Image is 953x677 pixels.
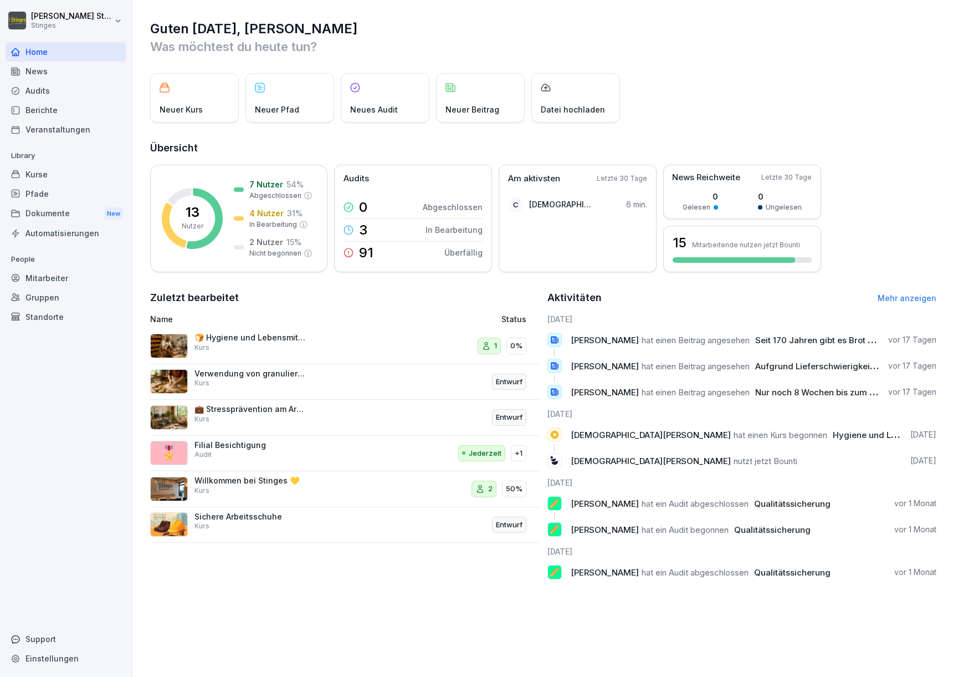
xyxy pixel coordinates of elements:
[597,174,647,184] p: Letzte 30 Tage
[6,120,126,139] a: Veranstaltungen
[571,567,639,578] span: [PERSON_NAME]
[549,564,560,580] p: 🥖
[6,62,126,81] a: News
[249,179,283,190] p: 7 Nutzer
[571,456,731,466] span: [DEMOGRAPHIC_DATA][PERSON_NAME]
[150,140,936,156] h2: Übersicht
[6,203,126,224] div: Dokumente
[423,201,483,213] p: Abgeschlossen
[894,567,936,578] p: vor 1 Monat
[506,483,522,495] p: 50%
[547,546,937,557] h6: [DATE]
[626,198,647,210] p: 6 min.
[761,172,812,182] p: Letzte 30 Tage
[642,335,750,345] span: hat einen Beitrag angesehen
[6,649,126,668] div: Einstellungen
[754,567,831,578] span: Qualitätssicherung
[6,42,126,62] a: Home
[150,477,188,501] img: wwo15o3gtin3jrejqh21vepo.png
[910,429,936,440] p: [DATE]
[494,340,497,352] p: 1
[426,224,483,236] p: In Bearbeitung
[286,236,301,248] p: 15 %
[194,440,305,450] p: Filial Besichtigung
[150,313,392,325] p: Name
[571,387,639,398] span: [PERSON_NAME]
[549,496,560,511] p: 🥖
[673,233,686,252] h3: 15
[359,223,367,237] p: 3
[642,567,749,578] span: hat ein Audit abgeschlossen
[571,525,639,535] span: [PERSON_NAME]
[249,207,284,219] p: 4 Nutzer
[150,512,188,537] img: r1d6outpkga39bq9xubu4j3c.png
[194,333,305,343] p: 🍞 Hygiene und Lebensmittelsicherheit in der Bäckerei
[31,22,112,29] p: Stinges
[150,436,540,472] a: 🎖️Filial BesichtigungAuditJederzeit+1
[541,104,605,115] p: Datei hochladen
[642,387,750,398] span: hat einen Beitrag angesehen
[888,334,936,345] p: vor 17 Tagen
[350,104,398,115] p: Neues Audit
[508,172,560,185] p: Am aktivsten
[6,203,126,224] a: DokumenteNew
[194,414,209,424] p: Kurs
[150,290,540,306] h2: Zuletzt bearbeitet
[672,171,740,184] p: News Reichweite
[150,507,540,543] a: Sichere ArbeitsschuheKursEntwurf
[249,220,297,230] p: In Bearbeitung
[766,202,802,212] p: Ungelesen
[150,328,540,364] a: 🍞 Hygiene und Lebensmittelsicherheit in der BäckereiKurs10%
[6,268,126,288] a: Mitarbeiter
[6,147,126,165] p: Library
[571,430,731,440] span: [DEMOGRAPHIC_DATA][PERSON_NAME]
[734,456,797,466] span: nutzt jetzt Bounti
[31,12,112,21] p: [PERSON_NAME] Stinges
[758,191,802,202] p: 0
[6,307,126,327] a: Standorte
[150,38,936,55] p: Was möchtest du heute tun?
[894,498,936,509] p: vor 1 Monat
[6,100,126,120] div: Berichte
[642,498,749,509] span: hat ein Audit abgeschlossen
[6,184,126,203] a: Pfade
[6,223,126,243] a: Automatisierungen
[496,412,522,423] p: Entwurf
[445,104,499,115] p: Neuer Beitrag
[549,522,560,537] p: 🥖
[547,408,937,420] h6: [DATE]
[161,443,177,463] p: 🎖️
[510,340,522,352] p: 0%
[6,629,126,649] div: Support
[249,236,283,248] p: 2 Nutzer
[150,334,188,358] img: rzlqabu9b59y0vc8vkzna8ro.png
[194,512,305,522] p: Sichere Arbeitsschuhe
[194,369,305,379] p: Verwendung von granulierten Mehlen in der Teigherstellung
[755,335,952,345] span: Seit 170 Jahren gibt es Brot der Firma Stinges ❤️
[501,313,526,325] p: Status
[642,361,750,371] span: hat einen Beitrag angesehen
[6,251,126,268] p: People
[6,288,126,307] div: Gruppen
[150,400,540,436] a: 💼 Stressprävention am ArbeitsplatzKursEntwurf
[508,197,524,212] div: C
[488,483,493,495] p: 2
[255,104,299,115] p: Neuer Pfad
[150,471,540,507] a: Willkommen bei Stinges 💛Kurs250%
[571,498,639,509] span: [PERSON_NAME]
[6,165,126,184] a: Kurse
[186,206,199,219] p: 13
[194,486,209,496] p: Kurs
[496,520,522,531] p: Entwurf
[515,448,522,459] p: +1
[754,498,831,509] span: Qualitätssicherung
[194,378,209,388] p: Kurs
[359,246,373,259] p: 91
